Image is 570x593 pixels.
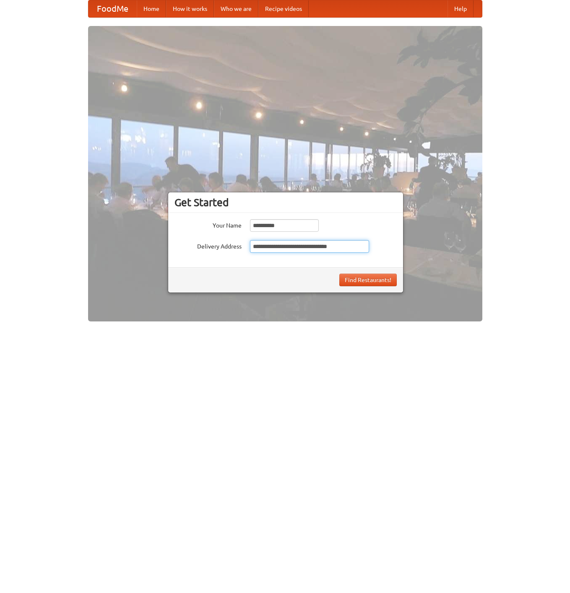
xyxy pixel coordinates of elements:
a: FoodMe [88,0,137,17]
a: How it works [166,0,214,17]
h3: Get Started [174,196,397,209]
a: Help [448,0,474,17]
button: Find Restaurants! [339,274,397,286]
a: Who we are [214,0,258,17]
a: Home [137,0,166,17]
label: Delivery Address [174,240,242,251]
label: Your Name [174,219,242,230]
a: Recipe videos [258,0,309,17]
